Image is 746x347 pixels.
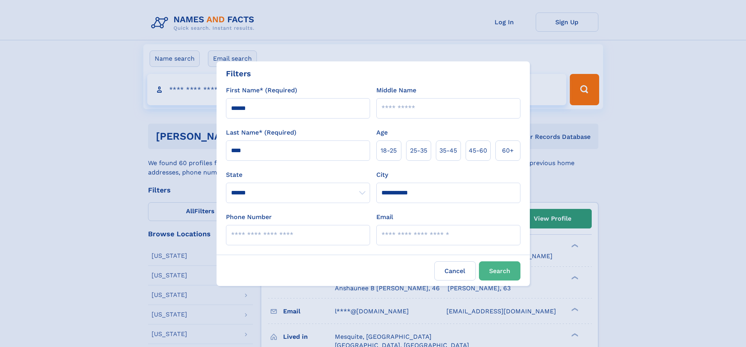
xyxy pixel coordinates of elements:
span: 45‑60 [469,146,487,155]
span: 60+ [502,146,514,155]
div: Filters [226,68,251,79]
label: Email [376,212,393,222]
label: First Name* (Required) [226,86,297,95]
label: Middle Name [376,86,416,95]
button: Search [479,261,520,280]
label: City [376,170,388,180]
label: Age [376,128,388,137]
label: Phone Number [226,212,272,222]
span: 25‑35 [410,146,427,155]
span: 18‑25 [381,146,397,155]
span: 35‑45 [439,146,457,155]
label: Last Name* (Required) [226,128,296,137]
label: Cancel [434,261,476,280]
label: State [226,170,370,180]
